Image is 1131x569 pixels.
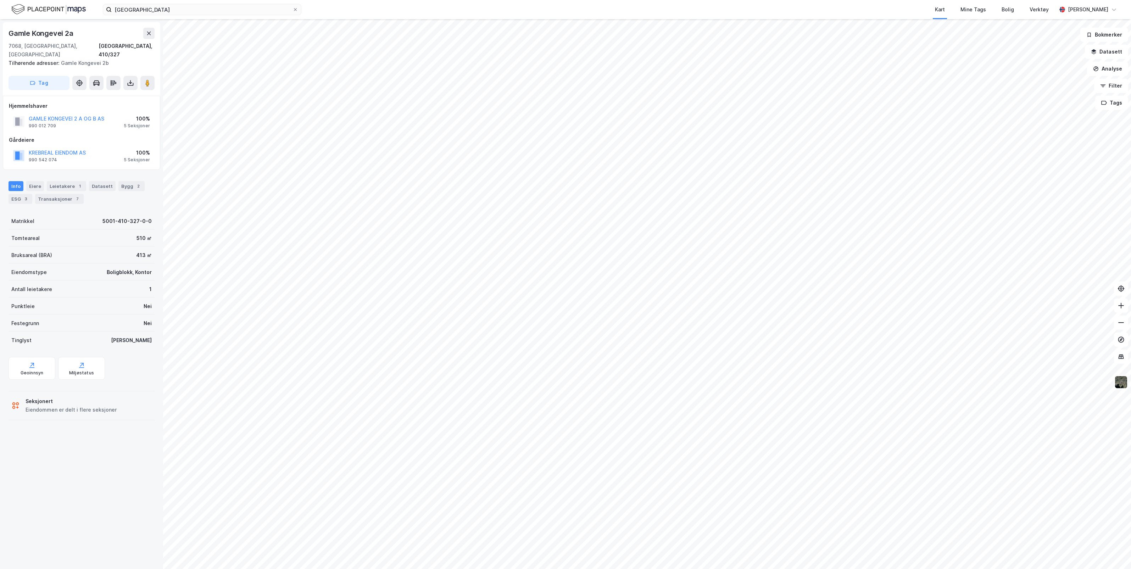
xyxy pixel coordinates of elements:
div: Nei [144,302,152,311]
div: 3 [22,195,29,202]
button: Filter [1094,79,1128,93]
div: Gårdeiere [9,136,154,144]
div: Geoinnsyn [21,370,44,376]
iframe: Chat Widget [1096,535,1131,569]
div: 413 ㎡ [136,251,152,260]
div: 5 Seksjoner [124,123,150,129]
div: Eiere [26,181,44,191]
div: Tomteareal [11,234,40,242]
img: 9k= [1114,375,1128,389]
div: Bygg [118,181,145,191]
div: 5001-410-327-0-0 [102,217,152,225]
div: Punktleie [11,302,35,311]
div: 990 012 709 [29,123,56,129]
div: Datasett [89,181,116,191]
button: Bokmerker [1080,28,1128,42]
div: Mine Tags [960,5,986,14]
div: Verktøy [1030,5,1049,14]
div: Transaksjoner [35,194,84,204]
div: Gamle Kongevei 2a [9,28,75,39]
div: Matrikkel [11,217,34,225]
div: 990 542 074 [29,157,57,163]
div: 1 [76,183,83,190]
div: Eiendomstype [11,268,47,277]
div: 7068, [GEOGRAPHIC_DATA], [GEOGRAPHIC_DATA] [9,42,99,59]
div: 510 ㎡ [136,234,152,242]
button: Tag [9,76,69,90]
div: Boligblokk, Kontor [107,268,152,277]
div: Info [9,181,23,191]
span: Tilhørende adresser: [9,60,61,66]
div: Hjemmelshaver [9,102,154,110]
div: Bolig [1002,5,1014,14]
div: 5 Seksjoner [124,157,150,163]
button: Tags [1095,96,1128,110]
div: Antall leietakere [11,285,52,294]
input: Søk på adresse, matrikkel, gårdeiere, leietakere eller personer [112,4,292,15]
div: Bruksareal (BRA) [11,251,52,260]
div: Miljøstatus [69,370,94,376]
div: Nei [144,319,152,328]
div: Seksjonert [26,397,117,406]
div: 100% [124,149,150,157]
div: 7 [74,195,81,202]
div: [PERSON_NAME] [1068,5,1108,14]
div: ESG [9,194,32,204]
div: Leietakere [47,181,86,191]
div: Eiendommen er delt i flere seksjoner [26,406,117,414]
button: Datasett [1085,45,1128,59]
div: Kart [935,5,945,14]
div: [PERSON_NAME] [111,336,152,345]
div: 1 [149,285,152,294]
div: Festegrunn [11,319,39,328]
div: Tinglyst [11,336,32,345]
div: [GEOGRAPHIC_DATA], 410/327 [99,42,155,59]
div: 100% [124,115,150,123]
button: Analyse [1087,62,1128,76]
img: logo.f888ab2527a4732fd821a326f86c7f29.svg [11,3,86,16]
div: 2 [135,183,142,190]
div: Gamle Kongevei 2b [9,59,149,67]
